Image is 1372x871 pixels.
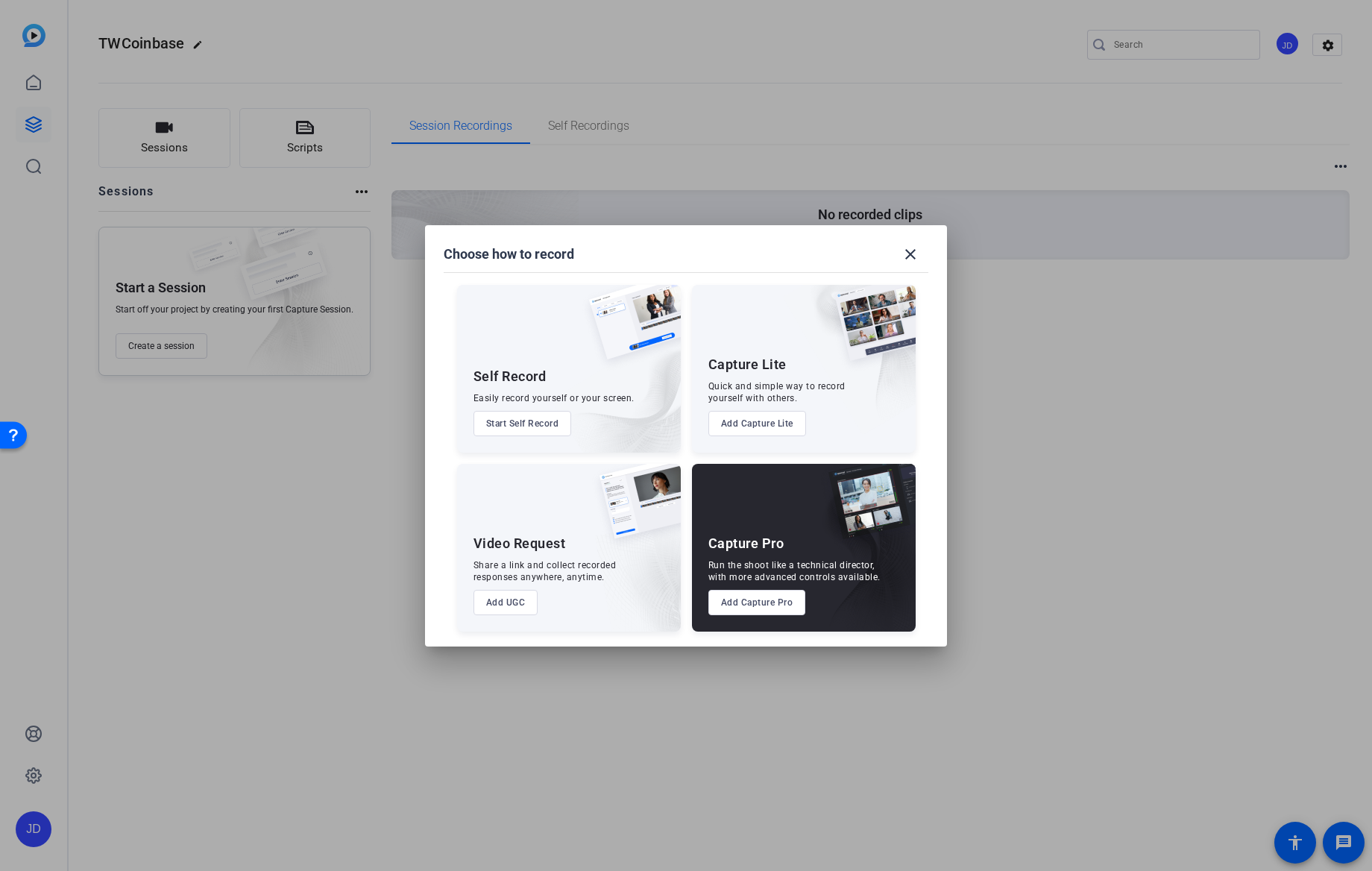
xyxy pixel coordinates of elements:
[817,464,916,555] img: capture-pro.png
[551,317,681,453] img: embarkstudio-self-record.png
[473,559,617,583] div: Share a link and collect recorded responses anywhere, anytime.
[782,285,916,434] img: embarkstudio-capture-lite.png
[473,368,547,386] div: Self Record
[594,510,681,632] img: embarkstudio-ugc-content.png
[708,356,787,374] div: Capture Lite
[708,380,846,404] div: Quick and simple way to record yourself with others.
[473,411,572,436] button: Start Self Record
[444,245,574,263] h1: Choose how to record
[708,590,806,615] button: Add Capture Pro
[473,535,566,553] div: Video Request
[805,482,916,632] img: embarkstudio-capture-pro.png
[578,285,681,374] img: self-record.png
[473,590,538,615] button: Add UGC
[901,245,919,263] mat-icon: close
[823,285,916,376] img: capture-lite.png
[708,535,784,553] div: Capture Pro
[473,392,635,404] div: Easily record yourself or your screen.
[588,464,681,554] img: ugc-content.png
[708,411,806,436] button: Add Capture Lite
[708,559,881,583] div: Run the shoot like a technical director, with more advanced controls available.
